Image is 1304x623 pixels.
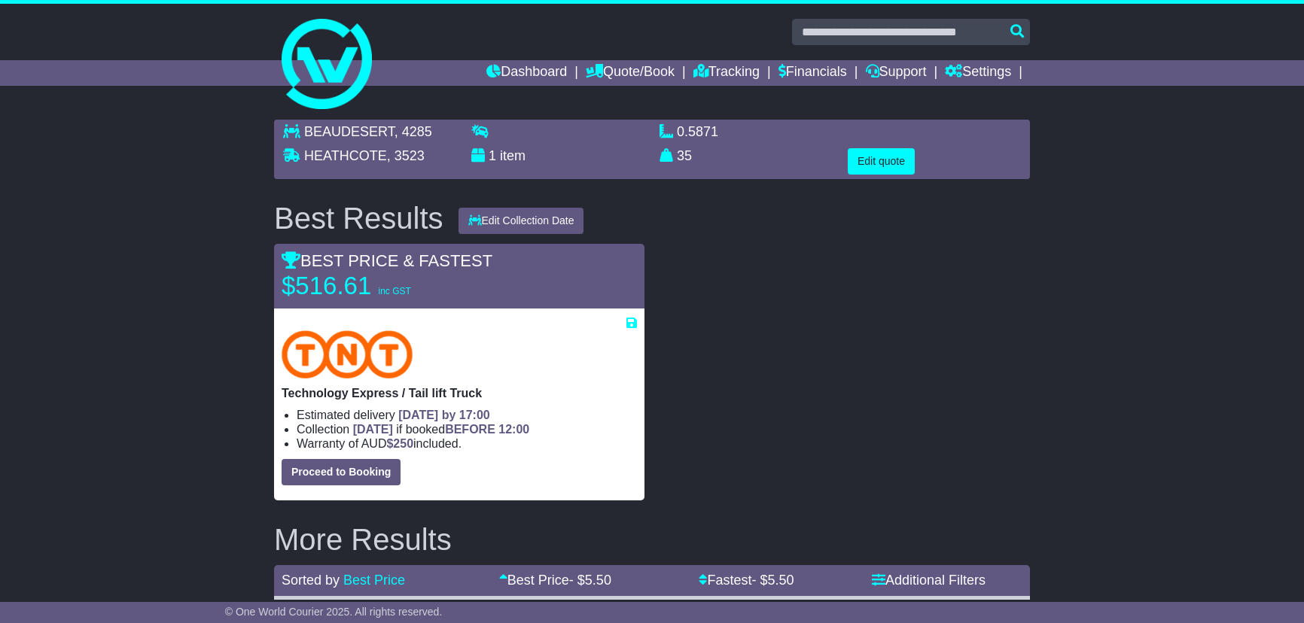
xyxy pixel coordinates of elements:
[282,330,413,378] img: TNT Domestic: Technology Express / Tail lift Truck
[486,60,567,86] a: Dashboard
[393,437,413,450] span: 250
[225,606,443,618] span: © One World Courier 2025. All rights reserved.
[751,573,794,588] span: - $
[282,573,340,588] span: Sorted by
[677,124,718,139] span: 0.5871
[866,60,927,86] a: Support
[282,386,637,400] p: Technology Express / Tail lift Truck
[489,148,496,163] span: 1
[768,573,794,588] span: 5.50
[398,409,490,421] span: [DATE] by 17:00
[872,573,986,588] a: Additional Filters
[267,202,451,235] div: Best Results
[585,573,611,588] span: 5.50
[395,124,432,139] span: , 4285
[945,60,1011,86] a: Settings
[282,459,401,485] button: Proceed to Booking
[353,423,393,436] span: [DATE]
[445,423,495,436] span: BEFORE
[699,573,794,588] a: Fastest- $5.50
[282,251,492,270] span: BEST PRICE & FASTEST
[353,423,529,436] span: if booked
[274,523,1030,556] h2: More Results
[498,423,529,436] span: 12:00
[297,422,637,436] li: Collection
[343,573,405,588] a: Best Price
[297,408,637,422] li: Estimated delivery
[499,573,611,588] a: Best Price- $5.50
[304,148,387,163] span: HEATHCOTE
[500,148,526,163] span: item
[386,437,413,450] span: $
[297,436,637,451] li: Warranty of AUD included.
[304,124,395,139] span: BEAUDESERT
[677,148,692,163] span: 35
[569,573,611,588] span: - $
[387,148,425,163] span: , 3523
[778,60,847,86] a: Financials
[586,60,675,86] a: Quote/Book
[459,208,584,234] button: Edit Collection Date
[848,148,915,175] button: Edit quote
[378,286,410,296] span: inc GST
[282,271,470,301] p: $516.61
[693,60,760,86] a: Tracking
